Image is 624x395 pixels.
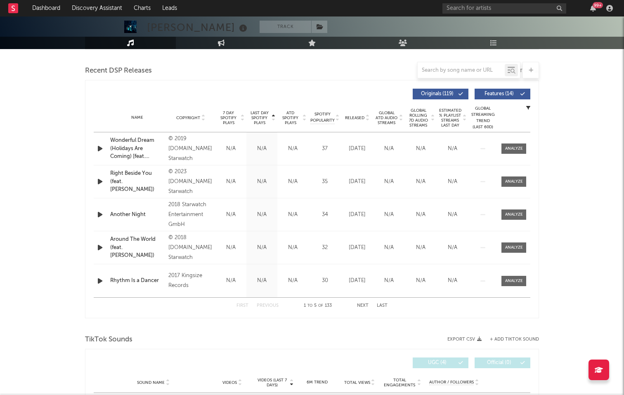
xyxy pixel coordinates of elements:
div: N/A [217,244,244,252]
span: Released [345,115,364,120]
div: N/A [407,277,435,285]
div: N/A [375,178,403,186]
span: Global Rolling 7D Audio Streams [407,108,430,128]
div: 30 [310,277,339,285]
span: of [318,304,323,308]
div: Global Streaming Trend (Last 60D) [470,106,495,130]
button: First [236,303,248,308]
div: Name [110,115,164,121]
div: 6M Trend [298,379,336,386]
div: N/A [439,211,466,219]
div: N/A [407,211,435,219]
button: Features(14) [475,89,530,99]
a: Wonderful Dream (Holidays Are Coming) [feat. [PERSON_NAME]] [110,136,164,161]
div: N/A [439,178,466,186]
span: Last Day Spotify Plays [248,111,270,125]
button: + Add TikTok Sound [490,337,539,342]
span: TikTok Sounds [85,335,132,345]
span: 7 Day Spotify Plays [217,111,239,125]
div: N/A [217,277,244,285]
button: Official(0) [475,357,530,368]
div: N/A [248,277,275,285]
span: Copyright [176,115,200,120]
div: 32 [310,244,339,252]
a: Rhythm Is a Dancer [110,277,164,285]
span: Videos (last 7 days) [255,378,289,388]
div: [PERSON_NAME] [147,21,249,34]
div: N/A [407,178,435,186]
div: [DATE] [343,277,371,285]
button: Last [377,303,388,308]
input: Search for artists [442,3,566,14]
div: 37 [310,145,339,153]
a: Right Beside You (feat. [PERSON_NAME]) [110,169,164,194]
span: Global ATD Audio Streams [375,111,398,125]
div: N/A [279,145,306,153]
div: [DATE] [343,178,371,186]
input: Search by song name or URL [418,67,505,74]
div: N/A [279,244,306,252]
div: [DATE] [343,244,371,252]
div: N/A [375,244,403,252]
div: N/A [375,277,403,285]
button: Next [357,303,369,308]
span: to [307,304,312,308]
div: 1 5 133 [295,301,340,311]
span: Originals ( 119 ) [418,92,456,96]
div: N/A [248,211,275,219]
button: 99+ [590,5,596,12]
span: Total Engagements [383,378,416,388]
div: N/A [439,244,466,252]
div: N/A [217,211,244,219]
div: N/A [375,211,403,219]
span: ATD Spotify Plays [279,111,301,125]
div: [DATE] [343,211,371,219]
div: N/A [407,145,435,153]
div: 2017 Kingsize Records [168,271,213,291]
div: N/A [375,145,403,153]
button: Track [260,21,311,33]
button: Export CSV [447,337,482,342]
a: Around The World (feat. [PERSON_NAME]) [110,235,164,260]
div: 2018 Starwatch Entertainment GmbH [168,200,213,230]
button: Previous [257,303,279,308]
span: Spotify Popularity [310,111,335,124]
div: N/A [217,178,244,186]
div: N/A [439,277,466,285]
div: © 2023 [DOMAIN_NAME] Starwatch [168,167,213,197]
span: UGC ( 4 ) [418,360,456,365]
div: N/A [407,244,435,252]
span: Videos [222,380,237,385]
div: 99 + [593,2,603,8]
div: © 2019 [DOMAIN_NAME] Starwatch [168,134,213,164]
button: + Add TikTok Sound [482,337,539,342]
span: Total Views [344,380,370,385]
div: N/A [279,211,306,219]
div: 35 [310,178,339,186]
a: Another Night [110,211,164,219]
div: N/A [248,244,275,252]
div: N/A [439,145,466,153]
div: N/A [279,178,306,186]
div: © 2018 [DOMAIN_NAME] Starwatch [168,233,213,263]
div: N/A [248,178,275,186]
button: Originals(119) [413,89,468,99]
div: [DATE] [343,145,371,153]
span: Author / Followers [429,380,474,385]
div: N/A [217,145,244,153]
span: Official ( 0 ) [480,360,518,365]
span: Sound Name [137,380,165,385]
div: N/A [279,277,306,285]
button: UGC(4) [413,357,468,368]
span: Features ( 14 ) [480,92,518,96]
div: N/A [248,145,275,153]
span: Estimated % Playlist Streams Last Day [439,108,461,128]
div: 34 [310,211,339,219]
